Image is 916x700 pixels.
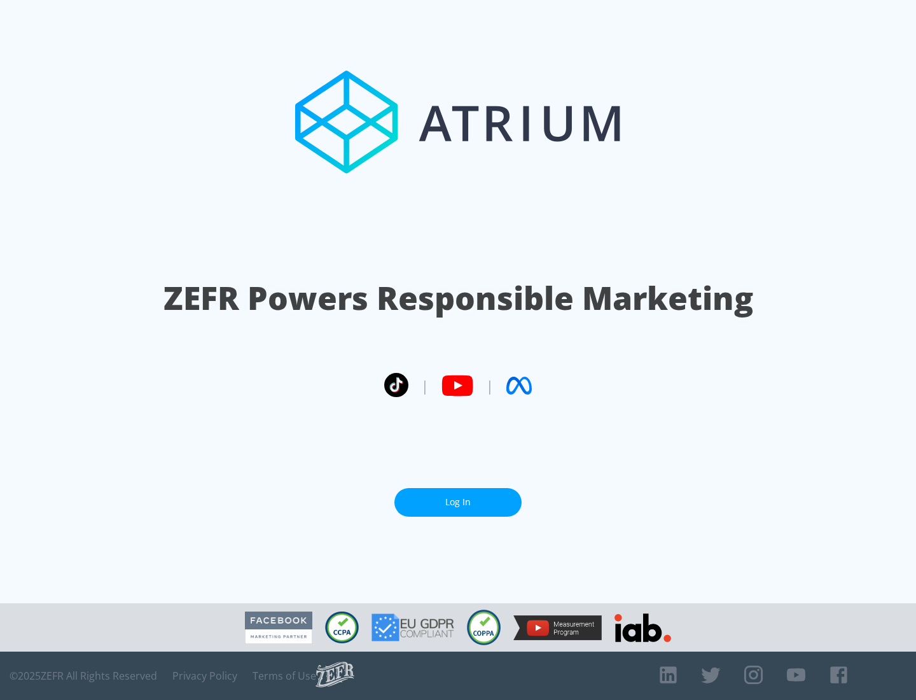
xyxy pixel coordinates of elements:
span: | [421,376,429,395]
img: GDPR Compliant [371,613,454,641]
a: Log In [394,488,522,517]
h1: ZEFR Powers Responsible Marketing [163,276,753,320]
a: Privacy Policy [172,669,237,682]
img: IAB [614,613,671,642]
img: YouTube Measurement Program [513,615,602,640]
a: Terms of Use [253,669,316,682]
img: Facebook Marketing Partner [245,612,312,644]
span: | [486,376,494,395]
img: CCPA Compliant [325,612,359,643]
img: COPPA Compliant [467,610,501,645]
span: © 2025 ZEFR All Rights Reserved [10,669,157,682]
